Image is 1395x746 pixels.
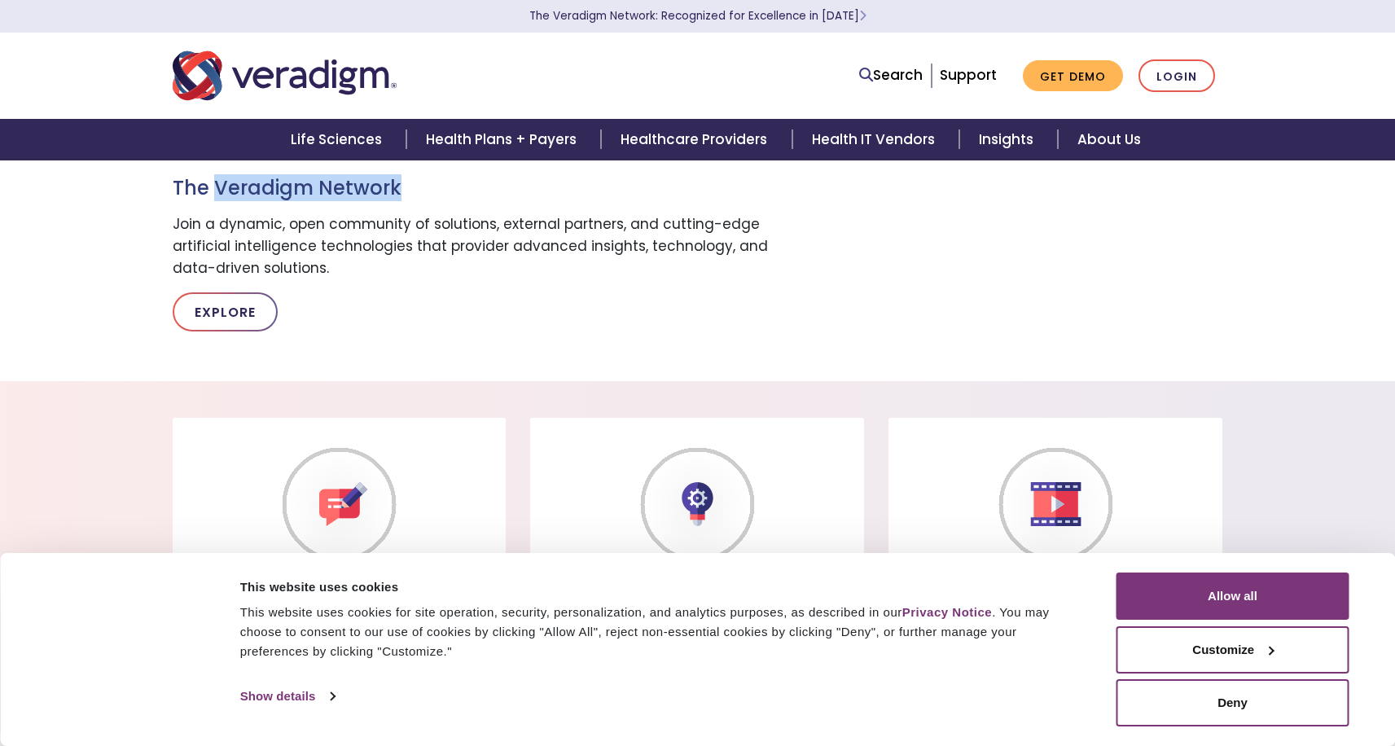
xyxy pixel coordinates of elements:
a: Support [940,65,997,85]
a: Show details [240,684,335,709]
a: Get Demo [1023,60,1123,92]
a: Health Plans + Payers [406,119,601,160]
div: This website uses cookies [240,577,1080,597]
img: Veradigm logo [173,49,397,103]
span: Learn More [859,8,866,24]
h3: The Veradigm Network [173,177,775,200]
a: Explore [173,292,278,331]
a: Life Sciences [271,119,406,160]
button: Customize [1116,626,1349,674]
a: Health IT Vendors [792,119,959,160]
button: Deny [1116,679,1349,726]
div: This website uses cookies for site operation, security, personalization, and analytics purposes, ... [240,603,1080,661]
p: Join a dynamic, open community of solutions, external partners, and cutting-edge artificial intel... [173,213,775,280]
a: Insights [959,119,1058,160]
a: Search [859,64,923,86]
a: Privacy Notice [902,605,992,619]
a: Healthcare Providers [601,119,792,160]
a: Login [1138,59,1215,93]
a: The Veradigm Network: Recognized for Excellence in [DATE]Learn More [529,8,866,24]
a: About Us [1058,119,1160,160]
button: Allow all [1116,573,1349,620]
